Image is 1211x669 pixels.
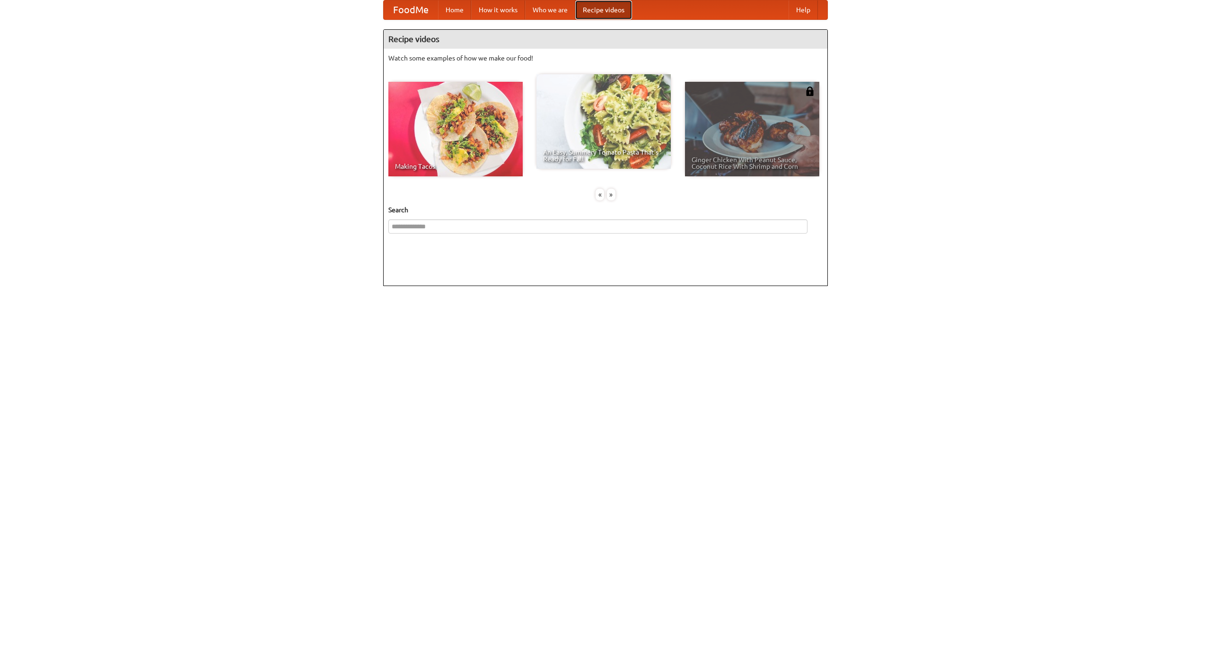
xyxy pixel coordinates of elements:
a: FoodMe [384,0,438,19]
h5: Search [388,205,823,215]
a: Recipe videos [575,0,632,19]
p: Watch some examples of how we make our food! [388,53,823,63]
div: » [607,189,615,200]
span: Making Tacos [395,163,516,170]
a: Making Tacos [388,82,523,176]
a: Help [789,0,818,19]
a: Home [438,0,471,19]
span: An Easy, Summery Tomato Pasta That's Ready for Fall [543,149,664,162]
h4: Recipe videos [384,30,827,49]
a: Who we are [525,0,575,19]
a: How it works [471,0,525,19]
div: « [596,189,604,200]
a: An Easy, Summery Tomato Pasta That's Ready for Fall [536,74,671,169]
img: 483408.png [805,87,815,96]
